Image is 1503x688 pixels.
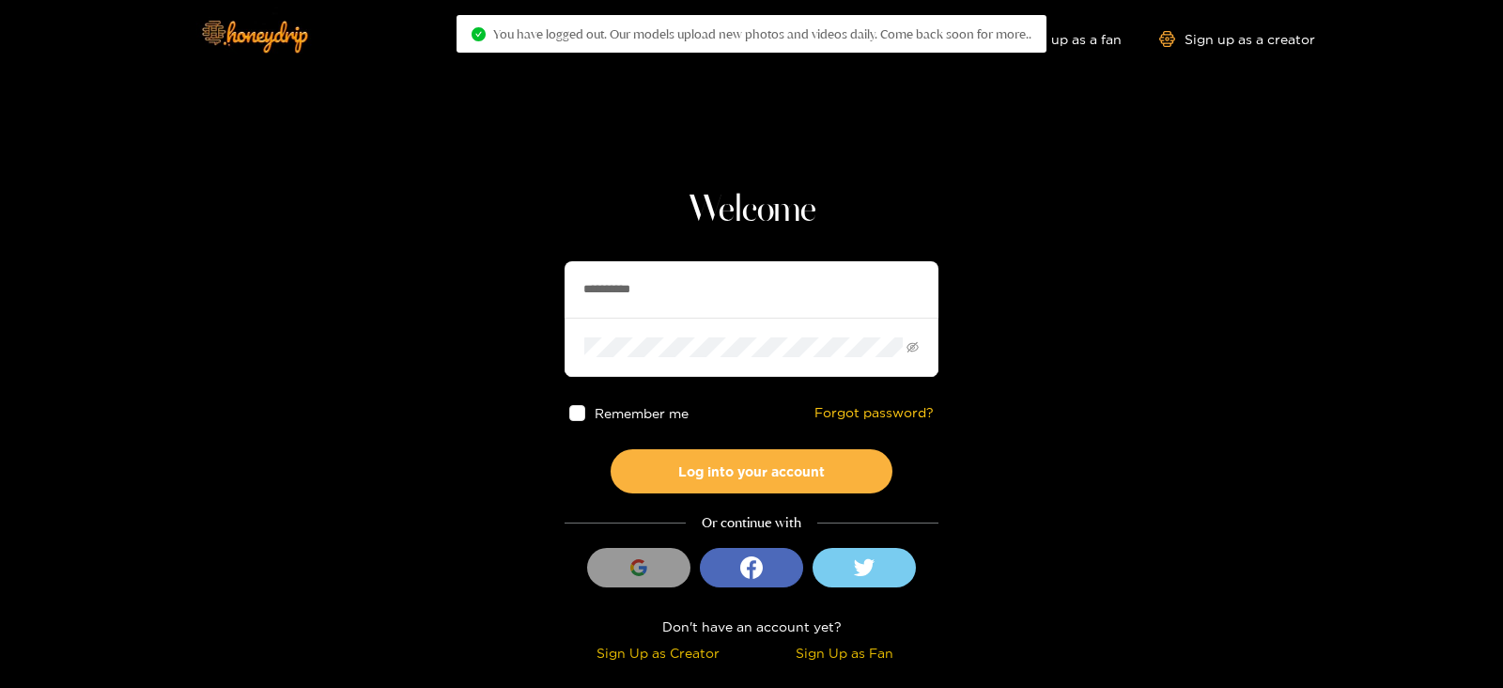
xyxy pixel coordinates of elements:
[1159,31,1315,47] a: Sign up as a creator
[565,512,938,534] div: Or continue with
[565,616,938,637] div: Don't have an account yet?
[756,642,934,664] div: Sign Up as Fan
[493,26,1031,41] span: You have logged out. Our models upload new photos and videos daily. Come back soon for more..
[611,449,892,493] button: Log into your account
[472,27,486,41] span: check-circle
[906,341,919,353] span: eye-invisible
[993,31,1122,47] a: Sign up as a fan
[814,405,934,421] a: Forgot password?
[565,188,938,233] h1: Welcome
[569,642,747,664] div: Sign Up as Creator
[595,406,689,420] span: Remember me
